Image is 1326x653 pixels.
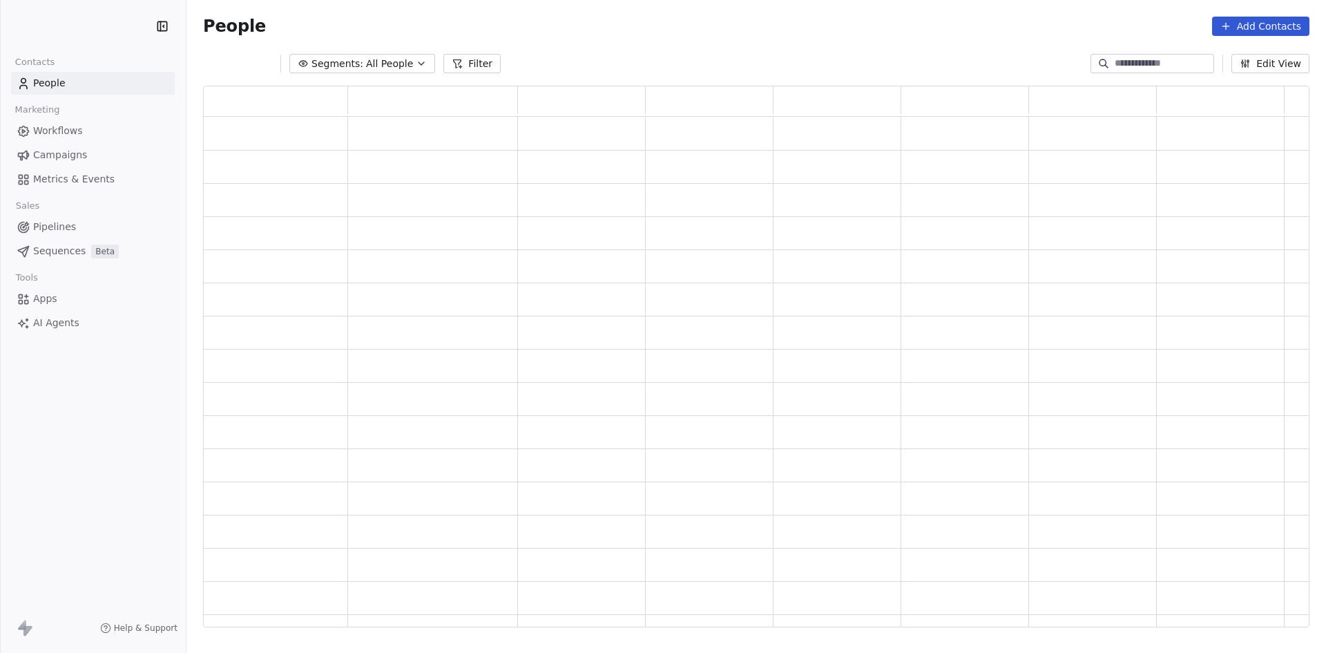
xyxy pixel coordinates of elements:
[91,245,119,258] span: Beta
[9,100,66,120] span: Marketing
[1231,54,1309,73] button: Edit View
[11,120,175,142] a: Workflows
[311,57,363,71] span: Segments:
[100,623,177,634] a: Help & Support
[10,196,46,216] span: Sales
[11,287,175,310] a: Apps
[1212,17,1309,36] button: Add Contacts
[33,76,66,91] span: People
[11,168,175,191] a: Metrics & Events
[114,623,177,634] span: Help & Support
[11,240,175,263] a: SequencesBeta
[366,57,413,71] span: All People
[9,52,61,73] span: Contacts
[11,144,175,167] a: Campaigns
[11,312,175,334] a: AI Agents
[33,316,79,330] span: AI Agents
[33,172,115,187] span: Metrics & Events
[33,292,57,306] span: Apps
[11,216,175,238] a: Pipelines
[11,72,175,95] a: People
[33,220,76,234] span: Pipelines
[33,124,83,138] span: Workflows
[203,16,266,37] span: People
[10,267,44,288] span: Tools
[33,148,87,162] span: Campaigns
[443,54,501,73] button: Filter
[33,244,86,258] span: Sequences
